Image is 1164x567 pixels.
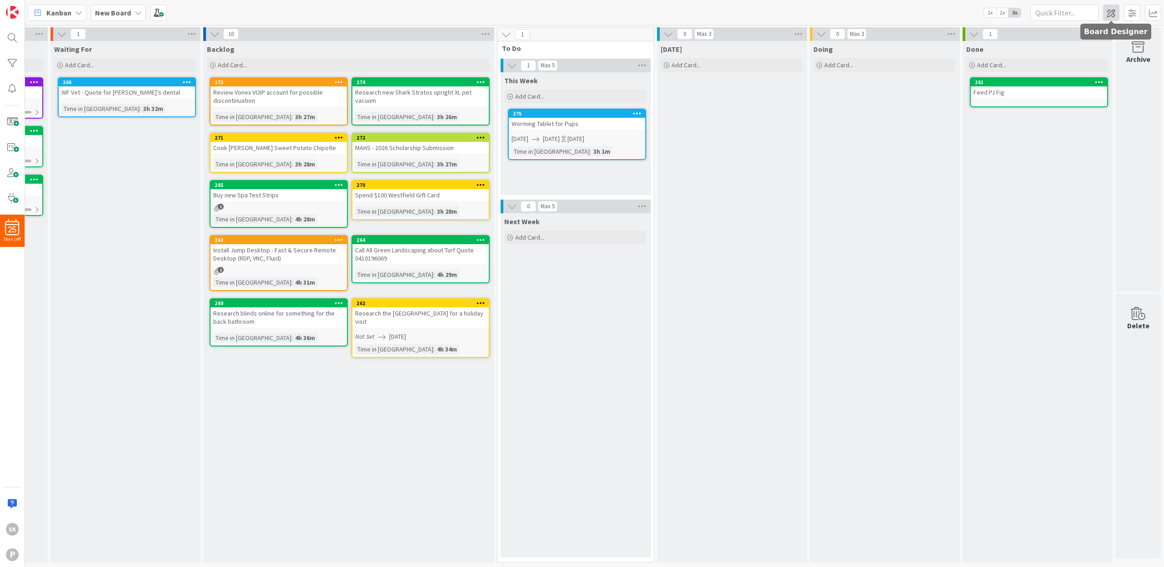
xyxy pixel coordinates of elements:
[351,298,490,358] a: 262Research the [GEOGRAPHIC_DATA] for a holiday visitNot Set[DATE]Time in [GEOGRAPHIC_DATA]:4h 34m
[435,159,459,169] div: 3h 27m
[971,78,1107,86] div: 261
[355,112,433,122] div: Time in [GEOGRAPHIC_DATA]
[211,134,347,154] div: 271Cook [PERSON_NAME] Sweet Potato Chipotle
[512,146,590,156] div: Time in [GEOGRAPHIC_DATA]
[61,104,140,114] div: Time in [GEOGRAPHIC_DATA]
[1030,5,1099,21] input: Quick Filter...
[211,299,347,327] div: 260Research blinds online for something for the back bathroom
[210,77,348,125] a: 273Review Vonex VOIP account for possible discontinuationTime in [GEOGRAPHIC_DATA]:3h 27m
[433,270,435,280] span: :
[509,110,645,118] div: 275
[213,333,291,343] div: Time in [GEOGRAPHIC_DATA]
[351,77,490,125] a: 274Research new Shark Stratos upright XL pet vacuumTime in [GEOGRAPHIC_DATA]:3h 26m
[213,159,291,169] div: Time in [GEOGRAPHIC_DATA]
[291,112,293,122] span: :
[355,332,375,341] i: Not Set
[541,204,555,209] div: Max 5
[509,110,645,130] div: 275Worming Tablet for Pups
[141,104,166,114] div: 3h 32m
[211,236,347,244] div: 263
[567,134,584,144] div: [DATE]
[352,299,489,307] div: 262
[210,298,348,346] a: 260Research blinds online for something for the back bathroomTime in [GEOGRAPHIC_DATA]:4h 36m
[211,181,347,201] div: 265Buy new Spa Test Strips
[813,45,833,54] span: Doing
[996,8,1008,17] span: 2x
[6,548,19,561] div: P
[293,333,317,343] div: 4h 36m
[352,78,489,86] div: 274
[351,180,490,220] a: 270Spend $100 Westfield Gift CardTime in [GEOGRAPHIC_DATA]:3h 28m
[351,133,490,173] a: 272MAHS - 2026 Scholarship SubmissionTime in [GEOGRAPHIC_DATA]:3h 27m
[210,235,348,291] a: 263Install Jump Desktop - Fast & Secure Remote Desktop (RDP, VNC, Fluid)Time in [GEOGRAPHIC_DATA]...
[215,79,347,85] div: 273
[515,233,544,241] span: Add Card...
[351,235,490,283] a: 264Call All Green Landscaping about Turf Quote 0410196069Time in [GEOGRAPHIC_DATA]:4h 29m
[215,135,347,141] div: 271
[59,78,195,98] div: 266WF Vet - Quote for [PERSON_NAME]’s dental
[291,277,293,287] span: :
[211,142,347,154] div: Cook [PERSON_NAME] Sweet Potato Chipotle
[218,204,224,210] span: 1
[207,45,235,54] span: Backlog
[389,332,406,341] span: [DATE]
[211,78,347,106] div: 273Review Vonex VOIP account for possible discontinuation
[352,307,489,327] div: Research the [GEOGRAPHIC_DATA] for a holiday visit
[356,79,489,85] div: 274
[352,189,489,201] div: Spend $100 Westfield Gift Card
[352,236,489,244] div: 264
[211,86,347,106] div: Review Vonex VOIP account for possible discontinuation
[213,214,291,224] div: Time in [GEOGRAPHIC_DATA]
[541,63,555,68] div: Max 5
[8,226,16,233] span: 25
[512,134,528,144] span: [DATE]
[672,61,701,69] span: Add Card...
[966,45,983,54] span: Done
[210,133,348,173] a: 271Cook [PERSON_NAME] Sweet Potato ChipotleTime in [GEOGRAPHIC_DATA]:3h 28m
[213,112,291,122] div: Time in [GEOGRAPHIC_DATA]
[70,29,86,40] span: 1
[65,61,94,69] span: Add Card...
[677,29,692,40] span: 0
[291,214,293,224] span: :
[590,146,591,156] span: :
[971,78,1107,98] div: 261Feed PJ Fig
[355,270,433,280] div: Time in [GEOGRAPHIC_DATA]
[293,112,317,122] div: 3h 27m
[1008,8,1021,17] span: 3x
[504,217,540,226] span: Next Week
[435,206,459,216] div: 3h 28m
[352,181,489,189] div: 270
[356,300,489,306] div: 262
[59,86,195,98] div: WF Vet - Quote for [PERSON_NAME]’s dental
[54,45,92,54] span: Waiting For
[210,180,348,228] a: 265Buy new Spa Test StripsTime in [GEOGRAPHIC_DATA]:4h 28m
[543,134,560,144] span: [DATE]
[352,86,489,106] div: Research new Shark Stratos upright XL pet vacuum
[211,189,347,201] div: Buy new Spa Test Strips
[58,77,196,117] a: 266WF Vet - Quote for [PERSON_NAME]’s dentalTime in [GEOGRAPHIC_DATA]:3h 32m
[435,270,459,280] div: 4h 29m
[1126,54,1150,65] div: Archive
[433,206,435,216] span: :
[352,244,489,264] div: Call All Green Landscaping about Turf Quote 0410196069
[63,79,195,85] div: 266
[211,244,347,264] div: Install Jump Desktop - Fast & Secure Remote Desktop (RDP, VNC, Fluid)
[591,146,612,156] div: 3h 1m
[970,77,1108,107] a: 261Feed PJ Fig
[6,6,19,19] img: Visit kanbanzone.com
[293,214,317,224] div: 4h 28m
[515,92,544,100] span: Add Card...
[521,60,536,71] span: 1
[59,78,195,86] div: 266
[521,201,536,212] span: 0
[352,134,489,142] div: 272
[355,206,433,216] div: Time in [GEOGRAPHIC_DATA]
[433,344,435,354] span: :
[356,237,489,243] div: 264
[218,267,224,273] span: 1
[223,29,239,40] span: 10
[352,142,489,154] div: MAHS - 2026 Scholarship Submission
[508,109,646,160] a: 275Worming Tablet for Pups[DATE][DATE][DATE]Time in [GEOGRAPHIC_DATA]:3h 1m
[6,523,19,536] div: SK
